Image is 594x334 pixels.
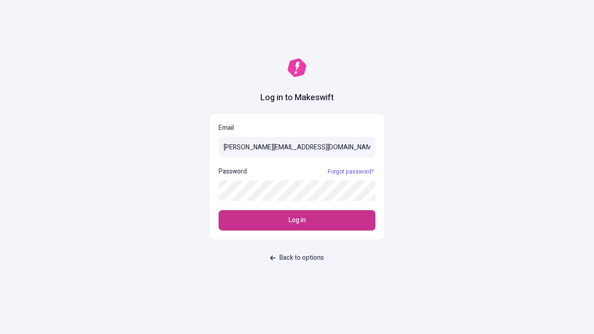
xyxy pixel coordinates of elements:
[265,250,329,266] button: Back to options
[279,253,324,263] span: Back to options
[219,137,375,157] input: Email
[219,167,247,177] p: Password
[219,123,375,133] p: Email
[326,168,375,175] a: Forgot password?
[260,92,334,104] h1: Log in to Makeswift
[289,215,306,225] span: Log in
[219,210,375,231] button: Log in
